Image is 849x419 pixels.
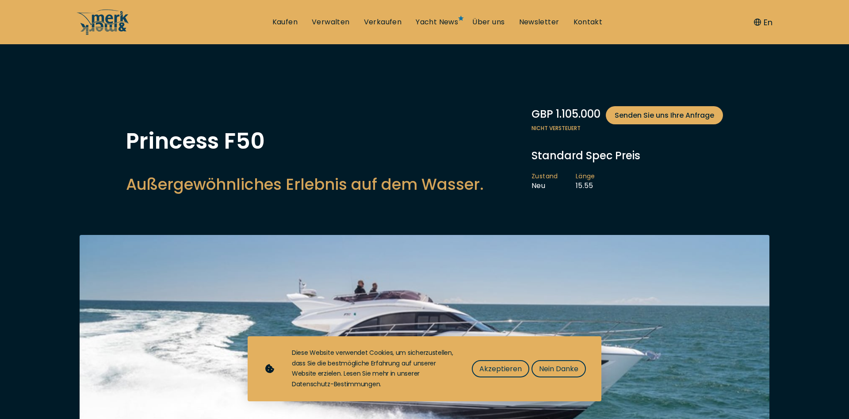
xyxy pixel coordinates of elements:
li: 15.55 [576,172,613,191]
h1: Princess F50 [126,130,484,152]
a: Über uns [472,17,505,27]
a: Verwalten [312,17,350,27]
button: Akzeptieren [472,360,529,377]
a: Newsletter [519,17,559,27]
a: Yacht News [416,17,458,27]
div: GBP 1.105.000 [532,106,723,124]
span: Nein Danke [539,363,578,374]
span: Akzeptieren [479,363,522,374]
button: En [754,16,773,28]
span: Standard Spec Preis [532,148,640,163]
a: Kaufen [272,17,298,27]
div: Diese Website verwendet Cookies, um sicherzustellen, dass Sie die bestmögliche Erfahrung auf unse... [292,348,454,390]
a: Senden Sie uns Ihre Anfrage [606,106,723,124]
li: Neu [532,172,576,191]
a: Kontakt [574,17,603,27]
a: Verkaufen [364,17,402,27]
h2: Außergewöhnliches Erlebnis auf dem Wasser. [126,173,484,195]
span: Zustand [532,172,558,181]
span: Nicht versteuert [532,124,723,132]
button: Nein Danke [532,360,586,377]
span: Länge [576,172,595,181]
a: Datenschutz-Bestimmungen [292,380,380,388]
span: Senden Sie uns Ihre Anfrage [615,110,714,121]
